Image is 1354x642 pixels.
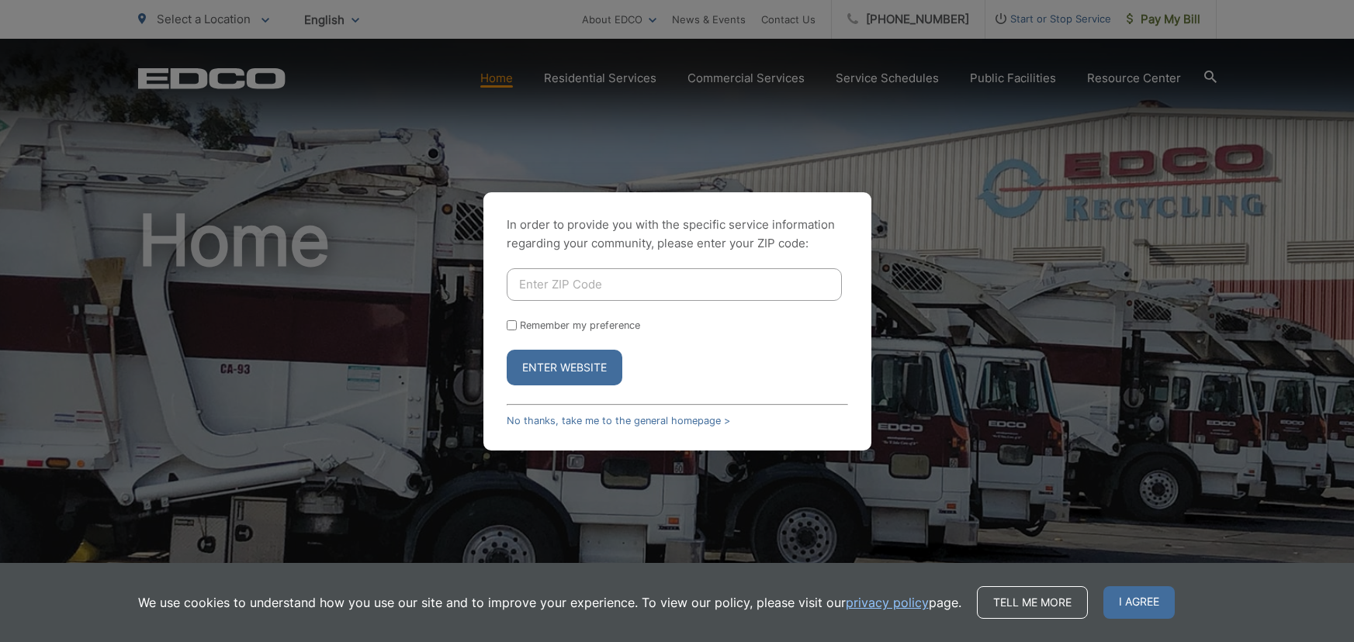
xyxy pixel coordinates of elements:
button: Enter Website [507,350,622,385]
p: In order to provide you with the specific service information regarding your community, please en... [507,216,848,253]
span: I agree [1103,586,1175,619]
p: We use cookies to understand how you use our site and to improve your experience. To view our pol... [138,593,961,612]
label: Remember my preference [520,319,640,331]
a: No thanks, take me to the general homepage > [507,415,730,426]
a: Tell me more [977,586,1088,619]
a: privacy policy [846,593,929,612]
input: Enter ZIP Code [507,268,842,301]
